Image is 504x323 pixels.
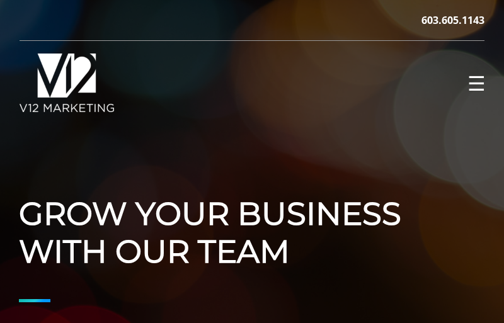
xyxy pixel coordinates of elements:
a: 603.605.1143 [421,13,484,27]
iframe: Chat Widget [441,263,504,323]
span: ☰ [467,74,486,94]
h1: Grow Your Business With Our Team [19,157,485,271]
button: Primary Menu☰ [467,74,484,93]
img: V12 MARKETING Logo New Hampshire Marketing Agency [20,54,114,112]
